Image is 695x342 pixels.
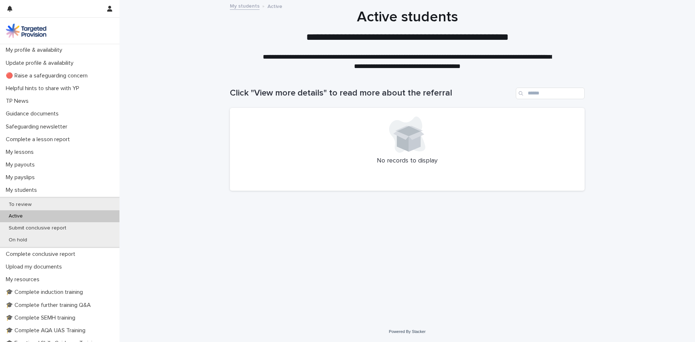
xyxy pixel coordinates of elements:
a: Powered By Stacker [389,329,425,334]
p: 🎓 Complete induction training [3,289,89,296]
a: My students [230,1,260,10]
p: Active [268,2,282,10]
p: My payouts [3,161,41,168]
p: Complete conclusive report [3,251,81,258]
p: 🔴 Raise a safeguarding concern [3,72,93,79]
p: No records to display [239,157,576,165]
p: Update profile & availability [3,60,79,67]
p: My profile & availability [3,47,68,54]
p: My students [3,187,43,194]
p: Safeguarding newsletter [3,123,73,130]
p: My resources [3,276,45,283]
h1: Click "View more details" to read more about the referral [230,88,513,98]
p: Active [3,213,29,219]
p: My payslips [3,174,41,181]
p: Guidance documents [3,110,64,117]
input: Search [516,88,585,99]
p: To review [3,202,37,208]
h1: Active students [230,8,585,26]
p: 🎓 Complete SEMH training [3,314,81,321]
p: Upload my documents [3,263,68,270]
p: Helpful hints to share with YP [3,85,85,92]
p: 🎓 Complete AQA UAS Training [3,327,91,334]
p: Complete a lesson report [3,136,76,143]
p: My lessons [3,149,39,156]
p: 🎓 Complete further training Q&A [3,302,97,309]
img: M5nRWzHhSzIhMunXDL62 [6,24,46,38]
p: TP News [3,98,34,105]
p: On hold [3,237,33,243]
p: Submit conclusive report [3,225,72,231]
